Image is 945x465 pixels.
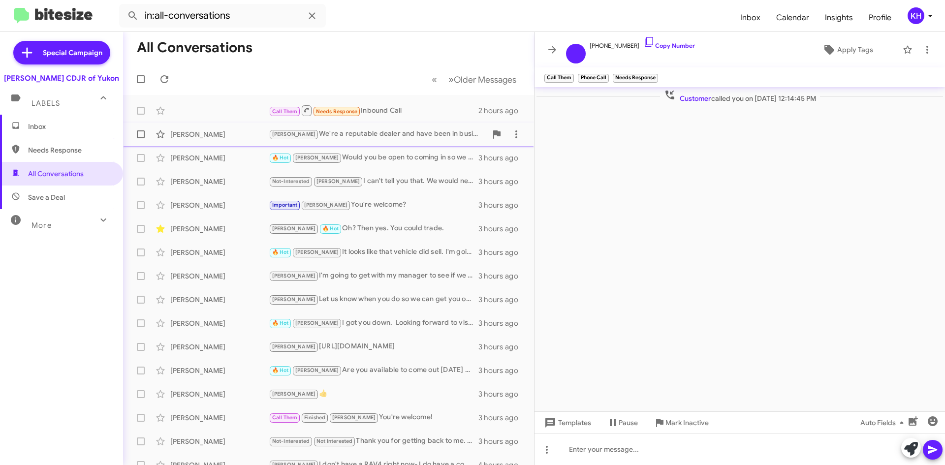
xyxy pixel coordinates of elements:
div: [PERSON_NAME] [170,342,269,352]
span: Call Them [272,414,298,421]
button: Next [442,69,522,90]
span: Mark Inactive [665,414,709,432]
div: 👍 [269,388,478,400]
span: « [432,73,437,86]
div: [PERSON_NAME] [170,129,269,139]
div: [PERSON_NAME] [170,248,269,257]
a: Copy Number [643,42,695,49]
span: Customer [680,94,711,103]
div: I can't tell you that. We would need to see it in person. [269,176,478,187]
div: 3 hours ago [478,389,526,399]
button: Auto Fields [852,414,915,432]
div: I'm going to get with my manager to see if we can do any better. How far off were we with your tr... [269,270,478,281]
span: Apply Tags [837,41,873,59]
div: 3 hours ago [478,436,526,446]
div: 2 hours ago [478,106,526,116]
div: We're a reputable dealer and have been in business since [DATE]. We're up front on our pricing an... [269,128,487,140]
div: [PERSON_NAME] [170,366,269,375]
span: called you on [DATE] 12:14:45 PM [660,89,820,103]
small: Phone Call [578,74,608,83]
button: Templates [535,414,599,432]
span: Not Interested [316,438,353,444]
div: [PERSON_NAME] [170,295,269,305]
div: Inbound Call [269,104,478,117]
div: 3 hours ago [478,342,526,352]
div: 3 hours ago [478,224,526,234]
span: Finished [304,414,326,421]
a: Special Campaign [13,41,110,64]
small: Needs Response [613,74,658,83]
span: 🔥 Hot [272,320,289,326]
div: 3 hours ago [478,153,526,163]
span: 🔥 Hot [272,367,289,373]
a: Insights [817,3,861,32]
div: [URL][DOMAIN_NAME] [269,341,478,352]
div: 3 hours ago [478,318,526,328]
small: Call Them [544,74,574,83]
span: [PERSON_NAME] [304,202,348,208]
span: [PERSON_NAME] [272,343,316,350]
span: [PERSON_NAME] [272,131,316,137]
div: [PERSON_NAME] [170,177,269,186]
a: Calendar [768,3,817,32]
span: 🔥 Hot [272,249,289,255]
div: 3 hours ago [478,177,526,186]
div: [PERSON_NAME] [170,389,269,399]
div: I got you down. Looking forward to visiting with you [DATE]! [269,317,478,329]
input: Search [119,4,326,28]
button: KH [899,7,934,24]
div: [PERSON_NAME] [170,413,269,423]
span: Inbox [28,122,112,131]
h1: All Conversations [137,40,252,56]
span: [PERSON_NAME] [272,296,316,303]
div: Oh? Then yes. You could trade. [269,223,478,234]
button: Mark Inactive [646,414,717,432]
div: Are you available to come out [DATE] or [DATE]? [269,365,478,376]
span: Not-Interested [272,178,310,185]
span: 🔥 Hot [272,155,289,161]
span: Templates [542,414,591,432]
span: Not-Interested [272,438,310,444]
span: [PERSON_NAME] [295,320,339,326]
span: All Conversations [28,169,84,179]
div: [PERSON_NAME] [170,436,269,446]
span: 🔥 Hot [322,225,339,232]
span: [PERSON_NAME] [316,178,360,185]
div: 3 hours ago [478,248,526,257]
span: [PERSON_NAME] [272,391,316,397]
button: Apply Tags [797,41,898,59]
a: Inbox [732,3,768,32]
span: » [448,73,454,86]
span: Special Campaign [43,48,102,58]
div: Let us know when you do so we can get you on the road in you're new vehicle. [269,294,478,305]
button: Pause [599,414,646,432]
div: 3 hours ago [478,200,526,210]
div: You're welcome? [269,199,478,211]
span: [PHONE_NUMBER] [590,36,695,51]
div: You're welcome! [269,412,478,423]
span: [PERSON_NAME] [332,414,376,421]
span: More [31,221,52,230]
span: Needs Response [28,145,112,155]
span: Important [272,202,298,208]
div: [PERSON_NAME] [170,271,269,281]
span: Auto Fields [860,414,908,432]
div: [PERSON_NAME] [170,224,269,234]
div: [PERSON_NAME] [170,200,269,210]
div: 3 hours ago [478,295,526,305]
button: Previous [426,69,443,90]
div: [PERSON_NAME] [170,318,269,328]
span: Older Messages [454,74,516,85]
span: Needs Response [316,108,358,115]
a: Profile [861,3,899,32]
div: KH [908,7,924,24]
div: [PERSON_NAME] CDJR of Yukon [4,73,119,83]
span: [PERSON_NAME] [272,225,316,232]
span: Labels [31,99,60,108]
div: It looks like that vehicle did sell. I'm going to send you the inventory to your email so you can... [269,247,478,258]
div: 3 hours ago [478,366,526,375]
